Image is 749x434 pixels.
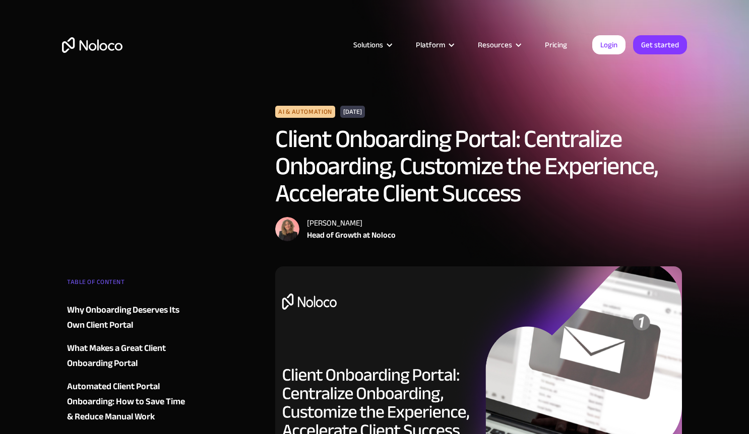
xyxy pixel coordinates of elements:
a: What Makes a Great Client Onboarding Portal [67,341,189,371]
a: Automated Client Portal Onboarding: How to Save Time & Reduce Manual Work [67,379,189,424]
div: Platform [416,38,445,51]
div: AI & Automation [275,106,335,118]
a: Login [592,35,626,54]
div: Head of Growth at Noloco [307,229,396,241]
div: [PERSON_NAME] [307,217,396,229]
div: Platform [403,38,465,51]
div: TABLE OF CONTENT [67,274,189,295]
h1: Client Onboarding Portal: Centralize Onboarding, Customize the Experience, Accelerate Client Success [275,125,682,207]
div: Resources [478,38,512,51]
a: Get started [633,35,687,54]
div: Resources [465,38,532,51]
a: Pricing [532,38,580,51]
div: Solutions [353,38,383,51]
div: [DATE] [340,106,365,118]
div: Solutions [341,38,403,51]
a: Why Onboarding Deserves Its Own Client Portal [67,303,189,333]
a: home [62,37,122,53]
